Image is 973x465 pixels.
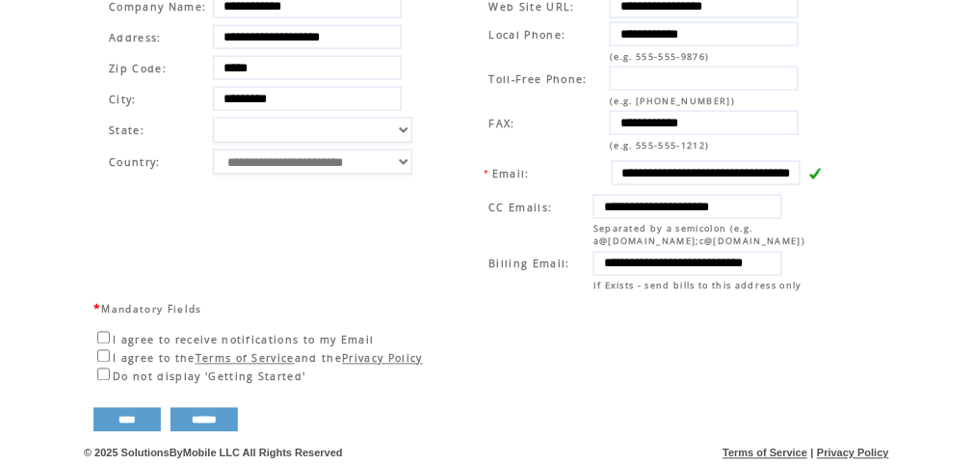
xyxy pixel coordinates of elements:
span: and the [295,352,342,366]
span: Email: [492,167,530,180]
span: Billing Email: [488,258,570,271]
span: | [811,448,814,459]
a: Privacy Policy [342,352,423,366]
span: (e.g. 555-555-1212) [610,139,709,151]
span: FAX: [489,117,515,130]
span: Zip Code: [109,62,167,75]
span: Local Phone: [489,28,566,41]
span: Country: [109,155,161,169]
a: Terms of Service [723,448,808,459]
img: v.gif [808,167,822,180]
span: Separated by a semicolon (e.g. a@[DOMAIN_NAME];c@[DOMAIN_NAME]) [593,223,806,248]
span: State: [109,123,206,137]
span: Toll-Free Phone: [489,72,588,86]
span: If Exists - send bills to this address only [593,280,802,292]
span: Mandatory Fields [101,303,201,316]
span: (e.g. [PHONE_NUMBER]) [610,95,735,107]
span: © 2025 SolutionsByMobile LLC All Rights Reserved [84,448,343,459]
span: (e.g. 555-555-9876) [610,50,709,63]
span: Do not display 'Getting Started' [113,370,306,384]
span: I agree to receive notifications to my Email [113,334,375,347]
span: I agree to the [113,352,196,366]
span: City: [109,93,137,106]
a: Privacy Policy [817,448,889,459]
span: CC Emails: [488,201,552,214]
a: Terms of Service [196,352,295,366]
span: Address: [109,31,162,44]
